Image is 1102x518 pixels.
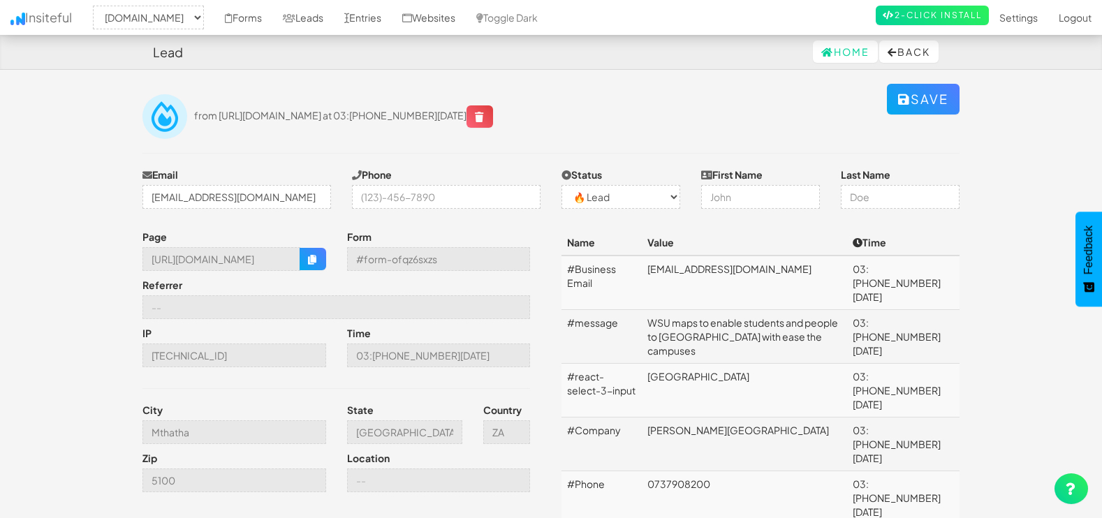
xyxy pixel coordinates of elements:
[347,230,372,244] label: Form
[561,230,642,256] th: Name
[847,364,960,417] td: 03:[PHONE_NUMBER][DATE]
[142,94,187,139] img: insiteful-lead.png
[142,230,167,244] label: Page
[142,168,178,182] label: Email
[813,40,878,63] a: Home
[347,326,371,340] label: Time
[561,310,642,364] td: #message
[642,256,847,310] td: [EMAIL_ADDRESS][DOMAIN_NAME]
[847,256,960,310] td: 03:[PHONE_NUMBER][DATE]
[642,417,847,471] td: [PERSON_NAME][GEOGRAPHIC_DATA]
[483,420,531,444] input: --
[142,185,331,209] input: j@doe.com
[642,230,847,256] th: Value
[347,403,374,417] label: State
[876,6,989,25] a: 2-Click Install
[847,230,960,256] th: Time
[483,403,522,417] label: Country
[561,256,642,310] td: #Business Email
[142,343,326,367] input: --
[142,326,152,340] label: IP
[142,278,182,292] label: Referrer
[841,185,960,209] input: Doe
[153,45,183,59] h4: Lead
[347,420,462,444] input: --
[561,168,602,182] label: Status
[347,343,531,367] input: --
[642,364,847,417] td: [GEOGRAPHIC_DATA]
[841,168,890,182] label: Last Name
[847,417,960,471] td: 03:[PHONE_NUMBER][DATE]
[701,168,763,182] label: First Name
[194,109,493,121] span: from [URL][DOMAIN_NAME] at 03:[PHONE_NUMBER][DATE]
[561,364,642,417] td: #react-select-3-input
[352,168,392,182] label: Phone
[347,468,531,492] input: --
[847,310,960,364] td: 03:[PHONE_NUMBER][DATE]
[10,13,25,25] img: icon.png
[142,468,326,492] input: --
[142,420,326,444] input: --
[142,403,163,417] label: City
[1082,225,1095,274] span: Feedback
[1075,212,1102,306] button: Feedback - Show survey
[561,417,642,471] td: #Company
[701,185,820,209] input: John
[642,310,847,364] td: WSU maps to enable students and people to [GEOGRAPHIC_DATA] with ease the campuses
[887,84,960,114] button: Save
[142,295,530,319] input: --
[879,40,939,63] button: Back
[142,451,157,465] label: Zip
[352,185,541,209] input: (123)-456-7890
[347,247,531,271] input: --
[347,451,390,465] label: Location
[142,247,300,271] input: --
